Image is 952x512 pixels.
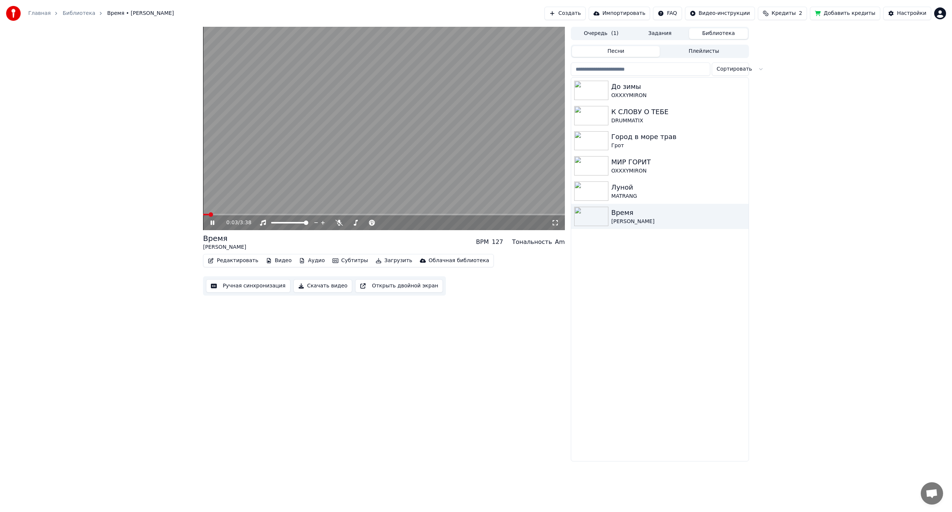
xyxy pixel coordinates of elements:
button: Плейлисты [660,46,748,57]
button: Открыть двойной экран [355,279,443,293]
button: Видео [263,255,295,266]
div: OXXXYMIRON [611,92,746,99]
span: 3:38 [240,219,251,226]
div: Тональность [512,238,552,247]
div: / [226,219,244,226]
div: К СЛОВУ О ТЕБЕ [611,107,746,117]
button: Очередь [572,28,631,39]
div: Время [203,233,246,244]
button: Скачать видео [293,279,353,293]
div: DRUMMATIX [611,117,746,125]
div: Грот [611,142,746,149]
div: Настройки [897,10,926,17]
a: Главная [28,10,51,17]
button: Песни [572,46,660,57]
div: MATRANG [611,193,746,200]
span: 0:03 [226,219,238,226]
button: Субтитры [329,255,371,266]
button: Создать [544,7,585,20]
div: [PERSON_NAME] [611,218,746,225]
div: OXXXYMIRON [611,167,746,175]
button: Настройки [883,7,931,20]
div: BPM [476,238,489,247]
button: Видео-инструкции [685,7,755,20]
button: Загрузить [373,255,415,266]
div: 127 [492,238,503,247]
a: Библиотека [62,10,95,17]
button: Задания [631,28,689,39]
span: Сортировать [717,65,752,73]
button: Кредиты2 [758,7,807,20]
div: Облачная библиотека [429,257,489,264]
button: Ручная синхронизация [206,279,290,293]
div: До зимы [611,81,746,92]
div: Открытый чат [921,482,943,505]
span: ( 1 ) [611,30,618,37]
button: Импортировать [589,7,650,20]
div: [PERSON_NAME] [203,244,246,251]
div: МИР ГОРИТ [611,157,746,167]
nav: breadcrumb [28,10,174,17]
div: Время [611,207,746,218]
div: Луной [611,182,746,193]
span: Кредиты [772,10,796,17]
button: Редактировать [205,255,261,266]
img: youka [6,6,21,21]
span: 2 [799,10,802,17]
button: Добавить кредиты [810,7,880,20]
button: FAQ [653,7,682,20]
button: Аудио [296,255,328,266]
div: Am [555,238,565,247]
span: Время • [PERSON_NAME] [107,10,174,17]
button: Библиотека [689,28,748,39]
div: Город в море трав [611,132,746,142]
